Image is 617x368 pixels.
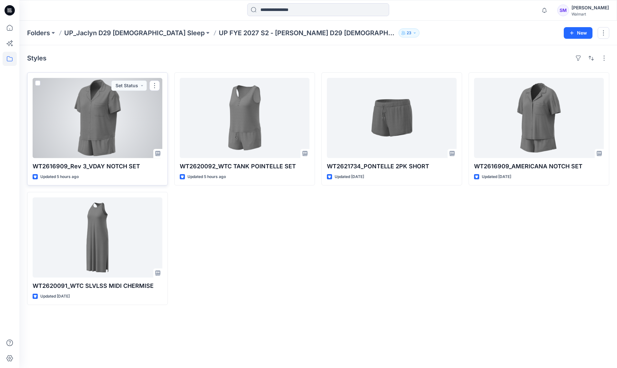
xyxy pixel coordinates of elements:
p: UP FYE 2027 S2 - [PERSON_NAME] D29 [DEMOGRAPHIC_DATA] Sleepwear [219,28,396,37]
p: Updated 5 hours ago [187,173,226,180]
a: WT2616909_Rev 3_VDAY NOTCH SET [33,78,162,158]
a: WT2616909_AMERICANA NOTCH SET [474,78,604,158]
p: WT2616909_AMERICANA NOTCH SET [474,162,604,171]
a: WT2620091_WTC SLVLSS MIDI CHERMISE [33,197,162,278]
h4: Styles [27,54,46,62]
p: WT2620092_WTC TANK POINTELLE SET [180,162,309,171]
p: WT2616909_Rev 3_VDAY NOTCH SET [33,162,162,171]
button: New [564,27,592,39]
p: WT2621734_PONTELLE 2PK SHORT [327,162,457,171]
a: UP_Jaclyn D29 [DEMOGRAPHIC_DATA] Sleep [64,28,205,37]
p: WT2620091_WTC SLVLSS MIDI CHERMISE [33,281,162,290]
p: Updated 5 hours ago [40,173,79,180]
a: WT2620092_WTC TANK POINTELLE SET [180,78,309,158]
div: SM [557,5,569,16]
p: 23 [407,29,411,37]
button: 23 [399,28,420,37]
div: [PERSON_NAME] [571,4,609,12]
p: Updated [DATE] [335,173,364,180]
p: Updated [DATE] [40,293,70,300]
p: Updated [DATE] [482,173,511,180]
a: Folders [27,28,50,37]
div: Walmart [571,12,609,16]
a: WT2621734_PONTELLE 2PK SHORT [327,78,457,158]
